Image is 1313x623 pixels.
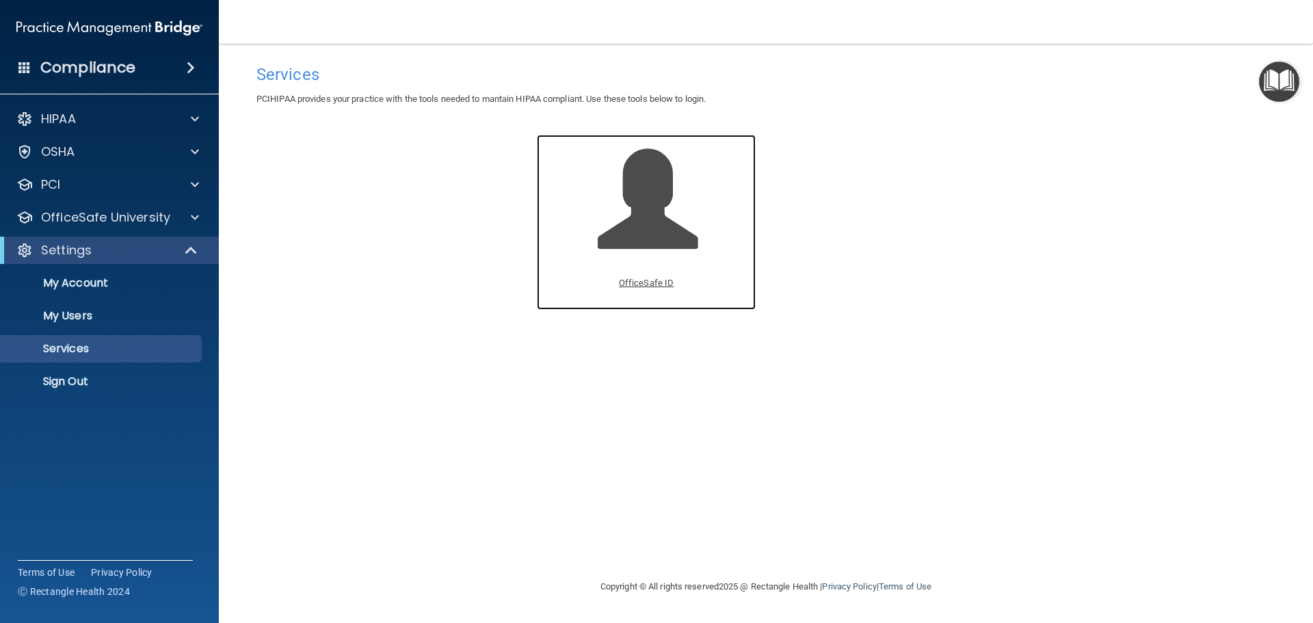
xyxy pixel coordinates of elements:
a: Privacy Policy [91,566,152,579]
p: OSHA [41,144,75,160]
div: Copyright © All rights reserved 2025 @ Rectangle Health | | [516,565,1016,609]
p: OfficeSafe University [41,209,170,226]
a: PCI [16,176,199,193]
h4: Compliance [40,58,135,77]
p: Sign Out [9,375,196,388]
p: My Users [9,309,196,323]
a: Terms of Use [18,566,75,579]
p: HIPAA [41,111,76,127]
button: Open Resource Center [1259,62,1299,102]
p: OfficeSafe ID [619,275,674,291]
h4: Services [256,66,1275,83]
p: PCI [41,176,60,193]
span: Ⓒ Rectangle Health 2024 [18,585,130,598]
img: PMB logo [16,14,202,42]
a: Privacy Policy [822,581,876,592]
span: PCIHIPAA provides your practice with the tools needed to mantain HIPAA compliant. Use these tools... [256,94,706,104]
a: OfficeSafe ID [537,135,756,309]
p: Services [9,342,196,356]
a: Settings [16,242,198,259]
a: OSHA [16,144,199,160]
a: OfficeSafe University [16,209,199,226]
a: Terms of Use [879,581,931,592]
p: My Account [9,276,196,290]
a: HIPAA [16,111,199,127]
p: Settings [41,242,92,259]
